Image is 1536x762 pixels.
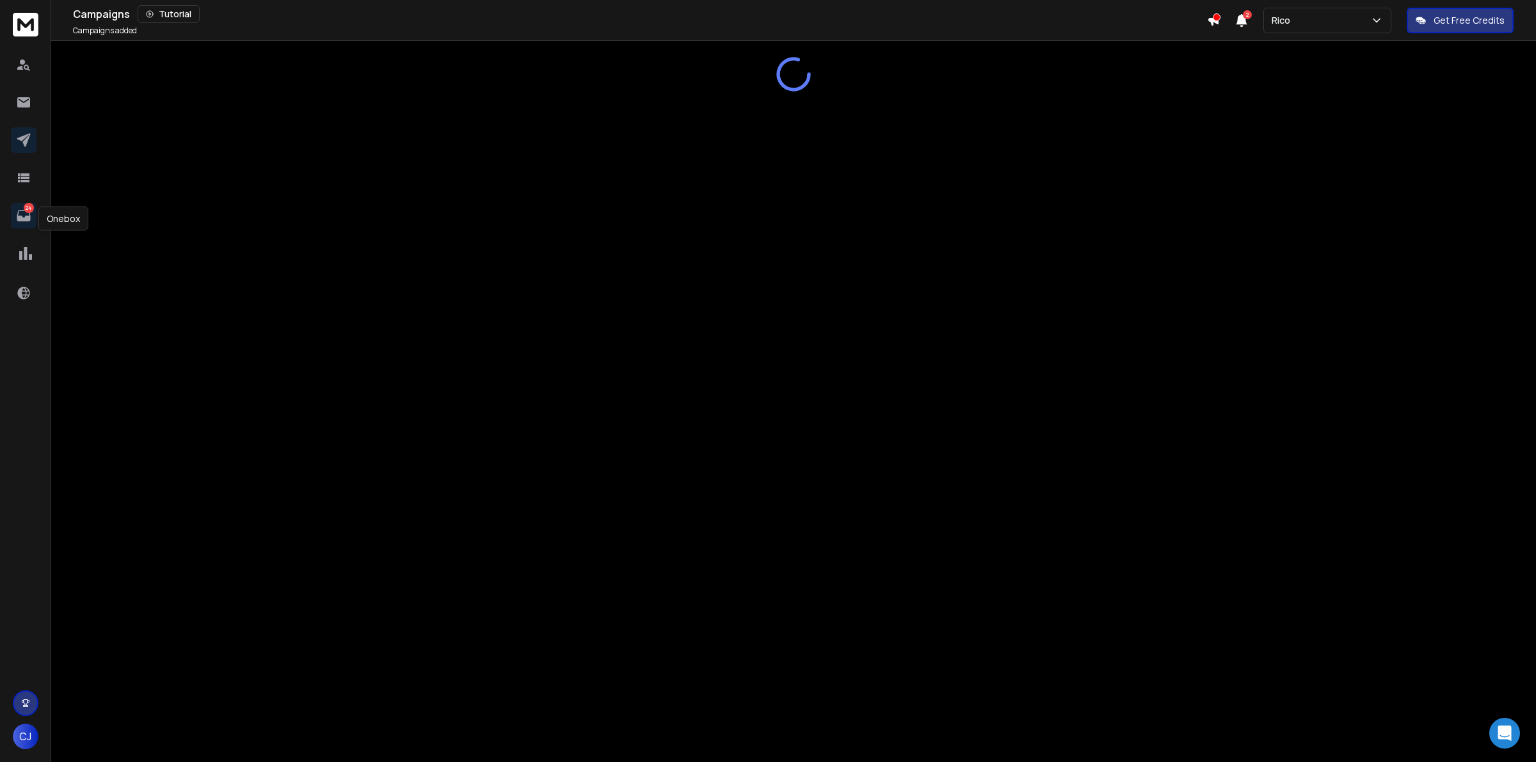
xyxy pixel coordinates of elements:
[1434,14,1505,27] p: Get Free Credits
[1243,10,1252,19] span: 2
[1272,14,1295,27] p: Rico
[138,5,200,23] button: Tutorial
[13,724,38,749] button: CJ
[73,26,137,36] p: Campaigns added
[11,203,36,228] a: 24
[1489,718,1520,749] div: Open Intercom Messenger
[73,5,1207,23] div: Campaigns
[38,207,88,231] div: Onebox
[1407,8,1514,33] button: Get Free Credits
[24,203,34,213] p: 24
